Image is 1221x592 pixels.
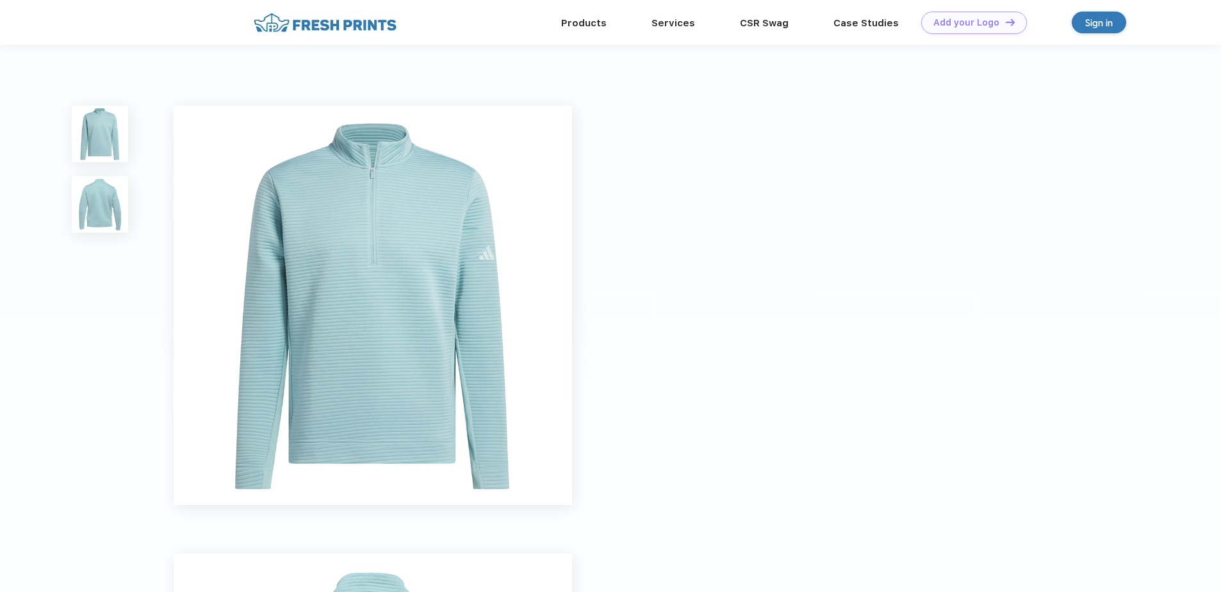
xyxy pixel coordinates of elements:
[174,106,572,504] img: func=resize&h=640
[1085,15,1113,30] div: Sign in
[250,12,400,34] img: fo%20logo%202.webp
[72,106,128,162] img: func=resize&h=100
[933,17,999,28] div: Add your Logo
[1006,19,1015,26] img: DT
[561,17,607,29] a: Products
[72,176,128,233] img: func=resize&h=100
[1072,12,1126,33] a: Sign in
